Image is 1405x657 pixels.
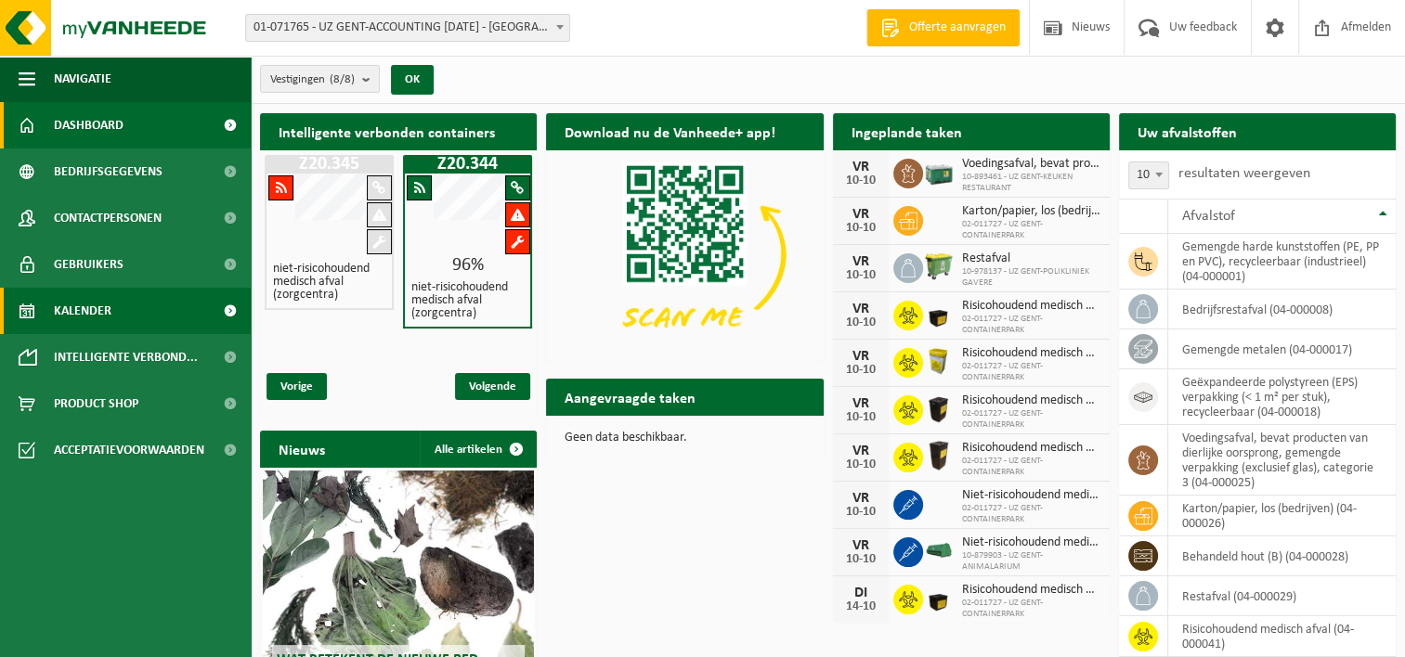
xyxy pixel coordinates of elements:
span: 02-011727 - UZ GENT-CONTAINERPARK [962,456,1100,478]
span: Vestigingen [270,66,355,94]
span: Risicohoudend medisch afval [962,441,1100,456]
img: LP-SB-00050-HPE-51 [923,393,955,424]
img: Download de VHEPlus App [546,150,823,358]
span: Risicohoudend medisch afval [962,346,1100,361]
span: Contactpersonen [54,195,162,241]
span: Risicohoudend medisch afval [962,299,1100,314]
div: 14-10 [842,600,879,613]
span: 10-879903 - UZ GENT-ANIMALARIUM [962,550,1100,573]
td: geëxpandeerde polystyreen (EPS) verpakking (< 1 m² per stuk), recycleerbaar (04-000018) [1168,369,1396,425]
p: Geen data beschikbaar. [565,432,804,444]
div: 10-10 [842,316,879,329]
div: 10-10 [842,222,879,235]
span: 01-071765 - UZ GENT-ACCOUNTING 0 BC - GENT [246,15,569,41]
div: 10-10 [842,364,879,377]
button: Vestigingen(8/8) [260,65,380,93]
span: Intelligente verbond... [54,334,198,380]
a: Alle artikelen [420,431,535,468]
div: VR [842,349,879,364]
h2: Nieuws [260,431,344,467]
img: HK-XK-22-GN-00 [923,542,955,559]
div: 96% [405,256,530,275]
h1: Z20.344 [408,155,527,174]
div: VR [842,302,879,316]
div: 10-10 [842,458,879,471]
div: VR [842,538,879,553]
span: Acceptatievoorwaarden [54,427,204,473]
div: 10-10 [842,506,879,519]
span: 10-893461 - UZ GENT-KEUKEN RESTAURANT [962,172,1100,194]
div: 10-10 [842,411,879,424]
div: VR [842,160,879,174]
span: Bedrijfsgegevens [54,148,163,195]
h4: niet-risicohoudend medisch afval (zorgcentra) [411,281,524,320]
h1: Z20.345 [269,155,389,174]
span: 02-011727 - UZ GENT-CONTAINERPARK [962,314,1100,336]
td: gemengde harde kunststoffen (PE, PP en PVC), recycleerbaar (industrieel) (04-000001) [1168,234,1396,290]
button: OK [391,65,434,95]
span: Risicohoudend medisch afval [962,583,1100,598]
div: VR [842,491,879,506]
span: Navigatie [54,56,111,102]
span: 10 [1128,161,1169,189]
td: karton/papier, los (bedrijven) (04-000026) [1168,496,1396,536]
h2: Intelligente verbonden containers [260,113,537,149]
span: 02-011727 - UZ GENT-CONTAINERPARK [962,598,1100,620]
td: restafval (04-000029) [1168,576,1396,616]
div: DI [842,586,879,600]
span: 10-978137 - UZ GENT-POLIKLINIEK GAVERE [962,266,1100,289]
img: WB-0660-HPE-GN-51 [923,251,955,282]
span: Afvalstof [1182,209,1235,224]
h2: Uw afvalstoffen [1119,113,1255,149]
span: 02-011727 - UZ GENT-CONTAINERPARK [962,219,1100,241]
span: Offerte aanvragen [904,19,1010,37]
img: LP-SB-00045-CRB-21 [923,345,955,377]
div: 10-10 [842,174,879,187]
div: VR [842,396,879,411]
div: 10-10 [842,553,879,566]
span: Restafval [962,251,1100,266]
span: Voedingsafval, bevat producten van dierlijke oorsprong, gemengde verpakking (exc... [962,157,1100,172]
span: Product Shop [54,380,138,427]
div: 10-10 [842,269,879,282]
span: Kalender [54,288,111,334]
span: 02-011727 - UZ GENT-CONTAINERPARK [962,408,1100,431]
h2: Download nu de Vanheede+ app! [546,113,794,149]
a: Offerte aanvragen [866,9,1020,46]
td: voedingsafval, bevat producten van dierlijke oorsprong, gemengde verpakking (exclusief glas), cat... [1168,425,1396,496]
h2: Ingeplande taken [833,113,981,149]
h2: Aangevraagde taken [546,379,714,415]
span: Vorige [267,373,327,400]
count: (8/8) [330,73,355,85]
h4: niet-risicohoudend medisch afval (zorgcentra) [273,263,385,302]
td: bedrijfsrestafval (04-000008) [1168,290,1396,329]
img: LP-SB-00030-HPE-51 [923,298,955,329]
div: VR [842,444,879,458]
span: 02-011727 - UZ GENT-CONTAINERPARK [962,503,1100,525]
span: Karton/papier, los (bedrijven) [962,204,1100,219]
label: resultaten weergeven [1178,166,1310,181]
div: VR [842,207,879,222]
span: Volgende [455,373,530,400]
span: 01-071765 - UZ GENT-ACCOUNTING 0 BC - GENT [245,14,570,42]
span: Risicohoudend medisch afval [962,393,1100,408]
td: gemengde metalen (04-000017) [1168,329,1396,369]
img: LP-SB-00060-HPE-51 [923,440,955,471]
span: 10 [1129,162,1168,188]
span: Gebruikers [54,241,124,288]
div: VR [842,254,879,269]
span: Niet-risicohoudend medisch afval (zorgcentra) [962,488,1100,503]
td: risicohoudend medisch afval (04-000041) [1168,616,1396,657]
img: PB-LB-0680-HPE-GN-01 [923,156,955,187]
span: Dashboard [54,102,124,148]
td: behandeld hout (B) (04-000028) [1168,536,1396,576]
span: 02-011727 - UZ GENT-CONTAINERPARK [962,361,1100,383]
img: LP-SB-00030-HPE-51 [923,582,955,613]
span: Niet-risicohoudend medisch afval (zorgcentra) [962,535,1100,550]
